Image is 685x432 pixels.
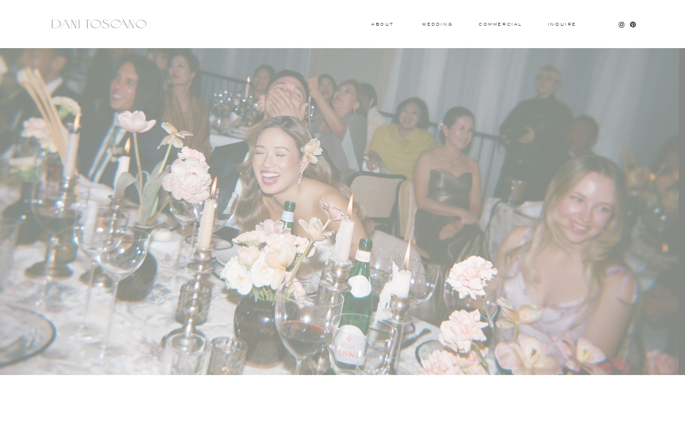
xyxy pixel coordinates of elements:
[547,22,577,27] a: Inquire
[422,22,452,26] a: wedding
[479,22,522,26] a: commercial
[371,22,392,26] a: About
